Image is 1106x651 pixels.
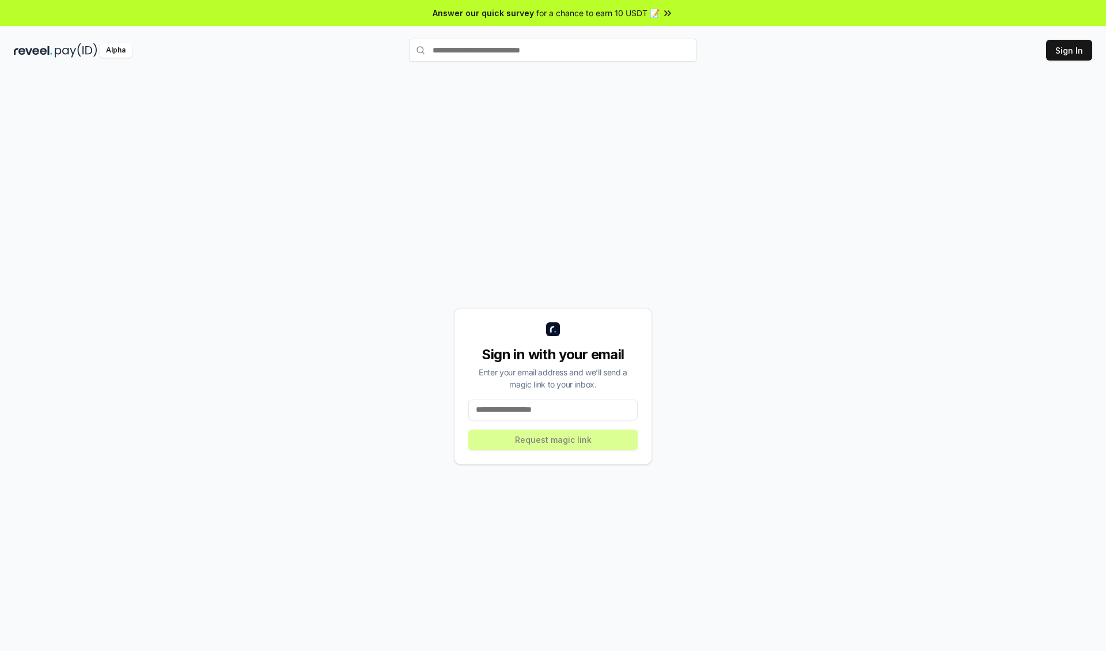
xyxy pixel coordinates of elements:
img: logo_small [546,322,560,336]
div: Enter your email address and we’ll send a magic link to your inbox. [468,366,638,390]
img: pay_id [55,43,97,58]
button: Sign In [1046,40,1092,61]
img: reveel_dark [14,43,52,58]
span: Answer our quick survey [433,7,534,19]
div: Alpha [100,43,132,58]
div: Sign in with your email [468,345,638,364]
span: for a chance to earn 10 USDT 📝 [536,7,660,19]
